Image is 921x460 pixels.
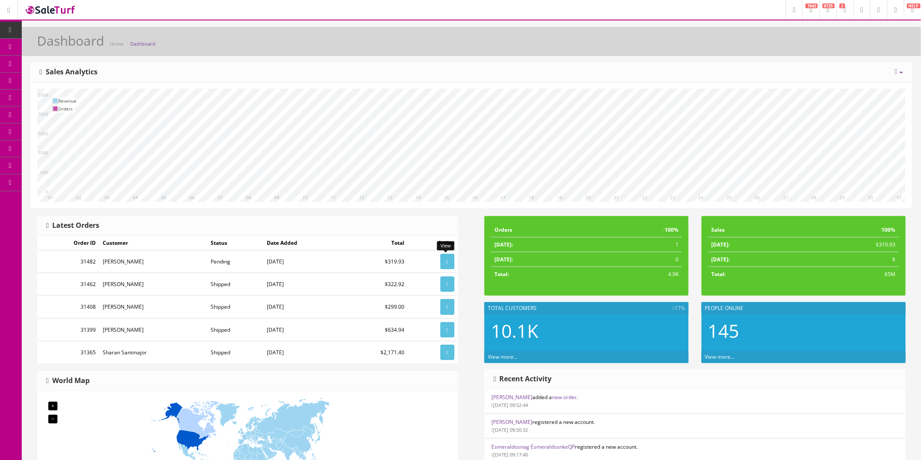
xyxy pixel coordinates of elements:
[37,318,99,341] td: 31399
[263,296,343,318] td: [DATE]
[263,250,343,273] td: [DATE]
[712,270,726,278] strong: Total:
[552,393,577,401] a: new order
[207,296,263,318] td: Shipped
[40,68,97,76] h3: Sales Analytics
[48,415,57,423] div: −
[24,4,77,16] img: SaleTurf
[494,256,513,263] strong: [DATE]:
[491,402,528,408] small: [DATE] 09:52:44
[491,418,532,426] a: [PERSON_NAME]
[673,304,685,312] span: 17%
[437,241,454,250] div: View
[207,250,263,273] td: Pending
[491,451,528,458] small: [DATE] 09:17:40
[823,3,835,8] span: 8725
[207,318,263,341] td: Shipped
[343,273,408,296] td: $322.92
[592,267,682,282] td: 4.9K
[37,236,99,250] td: Order ID
[263,318,343,341] td: [DATE]
[343,250,408,273] td: $319.93
[37,296,99,318] td: 31408
[343,236,408,250] td: Total
[494,375,552,383] h3: Recent Activity
[491,443,575,450] a: Esmeraldosnag EsmeraldosnkeQP
[99,273,207,296] td: [PERSON_NAME]
[801,223,899,237] td: 100%
[592,237,682,252] td: 1
[494,241,513,248] strong: [DATE]:
[37,273,99,296] td: 31462
[99,296,207,318] td: [PERSON_NAME]
[494,270,509,278] strong: Total:
[705,353,735,360] a: View more...
[491,393,532,401] a: [PERSON_NAME]
[491,321,682,341] h2: 10.1K
[484,302,689,314] div: Total Customers
[840,3,845,8] span: 3
[99,341,207,363] td: Sharan Santmajor
[110,40,123,47] a: Home
[801,237,899,252] td: $319.93
[592,223,682,237] td: 100%
[37,250,99,273] td: 31482
[801,267,899,282] td: $5M
[801,252,899,267] td: $
[702,302,906,314] div: People Online
[485,389,905,414] li: added a .
[907,3,921,8] span: HELP
[99,250,207,273] td: [PERSON_NAME]
[343,296,408,318] td: $299.00
[46,377,90,385] h3: World Map
[207,236,263,250] td: Status
[207,341,263,363] td: Shipped
[37,341,99,363] td: 31365
[343,341,408,363] td: $2,171.40
[58,105,76,113] td: Orders
[207,273,263,296] td: Shipped
[708,321,899,341] h2: 145
[99,236,207,250] td: Customer
[46,222,99,230] h3: Latest Orders
[488,353,518,360] a: View more...
[485,413,905,439] li: registered a new account.
[263,236,343,250] td: Date Added
[48,402,57,410] div: +
[263,341,343,363] td: [DATE]
[37,33,104,48] h1: Dashboard
[708,223,801,237] td: Sales
[491,427,528,433] small: [DATE] 09:50:32
[712,256,730,263] strong: [DATE]:
[806,3,818,8] span: 1943
[99,318,207,341] td: [PERSON_NAME]
[712,241,730,248] strong: [DATE]:
[343,318,408,341] td: $634.94
[263,273,343,296] td: [DATE]
[58,97,76,105] td: Revenue
[491,223,592,237] td: Orders
[592,252,682,267] td: 0
[130,40,155,47] a: Dashboard
[408,236,458,250] td: Action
